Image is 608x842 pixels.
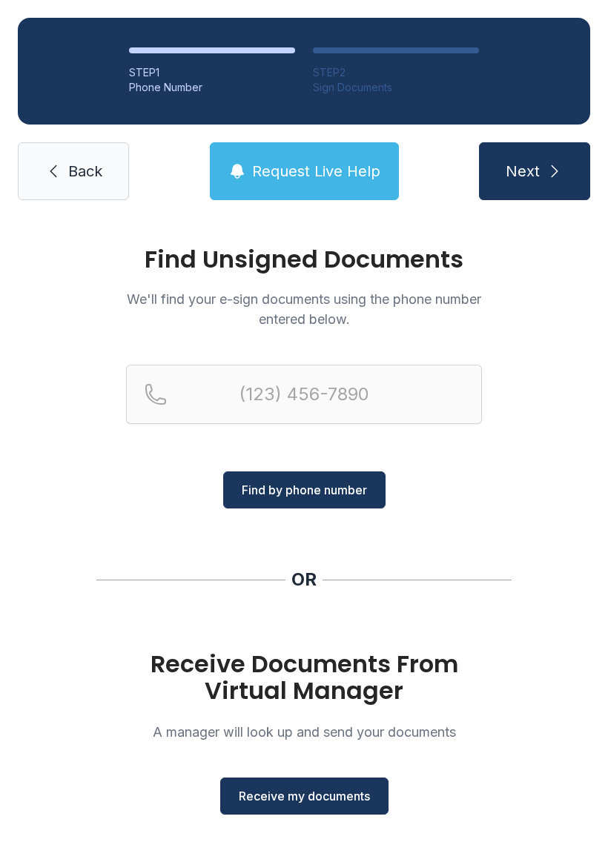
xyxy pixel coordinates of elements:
[252,161,380,182] span: Request Live Help
[129,65,295,80] div: STEP 1
[239,787,370,805] span: Receive my documents
[313,80,479,95] div: Sign Documents
[126,722,482,742] p: A manager will look up and send your documents
[126,289,482,329] p: We'll find your e-sign documents using the phone number entered below.
[126,365,482,424] input: Reservation phone number
[506,161,540,182] span: Next
[242,481,367,499] span: Find by phone number
[126,651,482,704] h1: Receive Documents From Virtual Manager
[291,568,317,591] div: OR
[313,65,479,80] div: STEP 2
[126,248,482,271] h1: Find Unsigned Documents
[68,161,102,182] span: Back
[129,80,295,95] div: Phone Number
